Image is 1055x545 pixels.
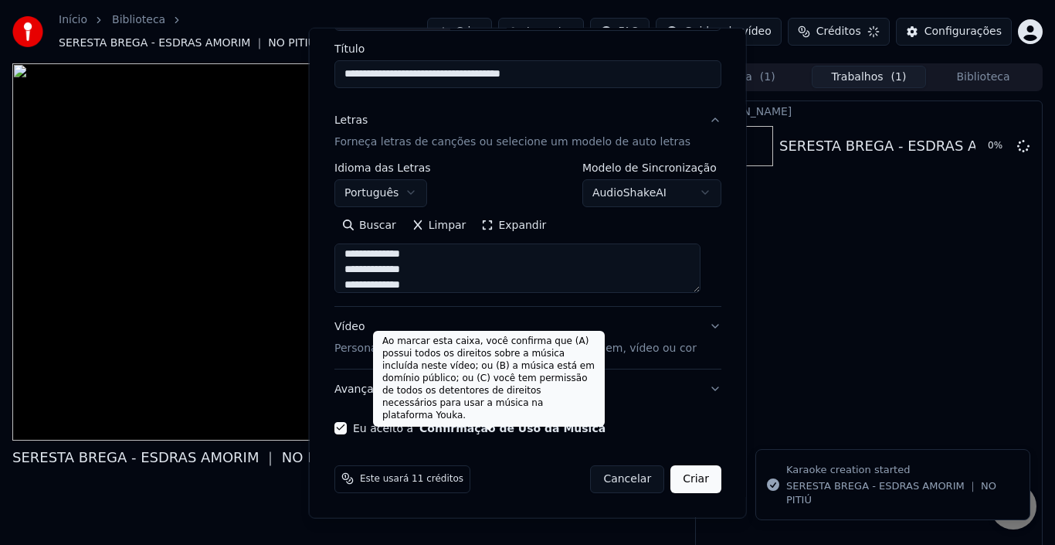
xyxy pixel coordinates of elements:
[590,465,664,492] button: Cancelar
[334,306,721,368] button: VídeoPersonalize o vídeo de [PERSON_NAME]: use imagem, vídeo ou cor
[334,100,721,162] button: LetrasForneça letras de canções ou selecione um modelo de auto letras
[360,472,463,485] span: Este usará 11 créditos
[334,112,368,128] div: Letras
[334,162,721,305] div: LetrasForneça letras de canções ou selecione um modelo de auto letras
[334,213,404,237] button: Buscar
[419,422,606,433] button: Eu aceito a
[334,318,697,356] div: Vídeo
[373,331,605,427] div: Ao marcar esta caixa, você confirma que (A) possui todos os direitos sobre a música incluída nest...
[582,162,721,172] label: Modelo de Sincronização
[334,134,690,149] p: Forneça letras de canções ou selecione um modelo de auto letras
[334,340,697,356] p: Personalize o vídeo de [PERSON_NAME]: use imagem, vídeo ou cor
[473,213,554,237] button: Expandir
[670,465,721,492] button: Criar
[334,369,721,409] button: Avançado
[334,43,721,53] label: Título
[353,422,606,433] label: Eu aceito a
[334,162,431,172] label: Idioma das Letras
[403,213,473,237] button: Limpar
